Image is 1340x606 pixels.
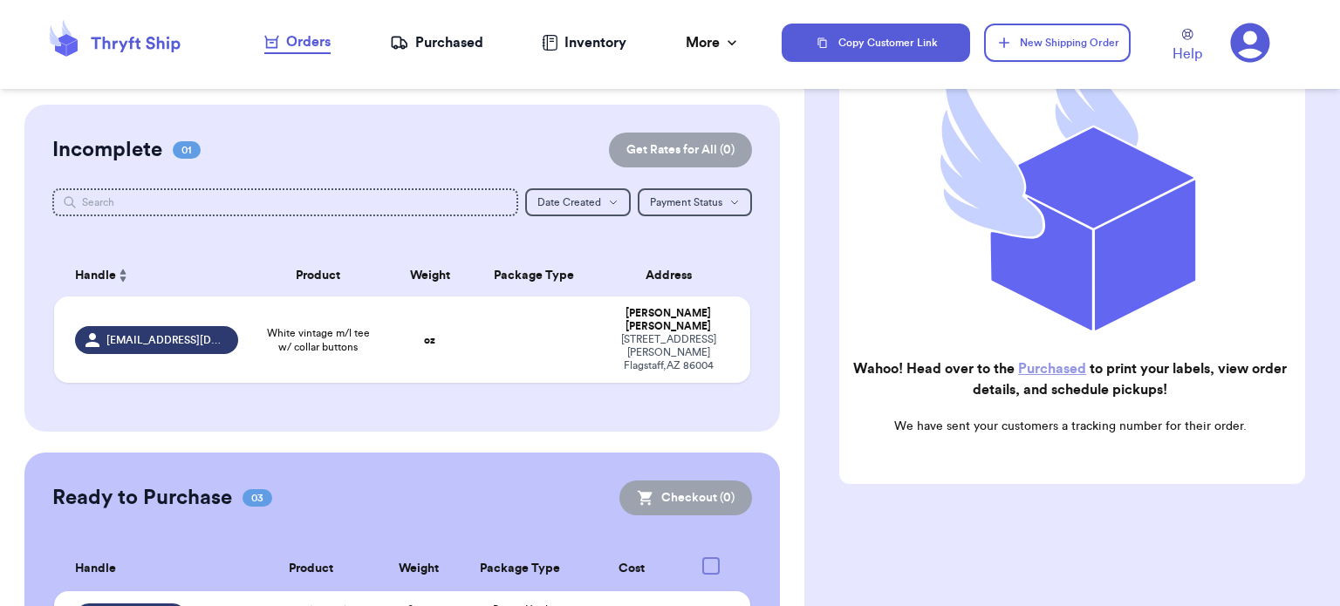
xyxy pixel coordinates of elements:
th: Product [249,255,388,296]
button: New Shipping Order [984,24,1131,62]
div: Orders [264,31,331,52]
th: Cost [581,547,682,591]
button: Checkout (0) [619,480,752,515]
th: Weight [379,547,460,591]
th: Package Type [472,255,598,296]
h2: Ready to Purchase [52,484,232,512]
span: Handle [75,267,116,285]
th: Product [243,547,379,591]
div: [STREET_ADDRESS][PERSON_NAME] Flagstaff , AZ 86004 [607,333,729,372]
span: White vintage m/l tee w/ collar buttons [259,326,378,354]
p: We have sent your customers a tracking number for their order. [853,418,1288,435]
button: Payment Status [638,188,752,216]
a: Orders [264,31,331,54]
span: Payment Status [650,197,722,208]
h2: Wahoo! Head over to the to print your labels, view order details, and schedule pickups! [853,358,1288,400]
span: [EMAIL_ADDRESS][DOMAIN_NAME] [106,333,229,347]
a: Help [1172,29,1202,65]
a: Inventory [542,32,626,53]
span: 03 [243,489,272,507]
span: Handle [75,560,116,578]
h2: Incomplete [52,136,162,164]
th: Weight [388,255,472,296]
div: More [686,32,741,53]
button: Copy Customer Link [782,24,970,62]
a: Purchased [390,32,483,53]
input: Search [52,188,518,216]
span: Help [1172,44,1202,65]
strong: oz [424,335,435,345]
button: Sort ascending [116,265,130,286]
span: Date Created [537,197,601,208]
button: Get Rates for All (0) [609,133,752,167]
a: Purchased [1018,362,1086,376]
th: Address [597,255,750,296]
span: 01 [173,141,201,159]
div: [PERSON_NAME] [PERSON_NAME] [607,307,729,333]
th: Package Type [460,547,582,591]
button: Date Created [525,188,631,216]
